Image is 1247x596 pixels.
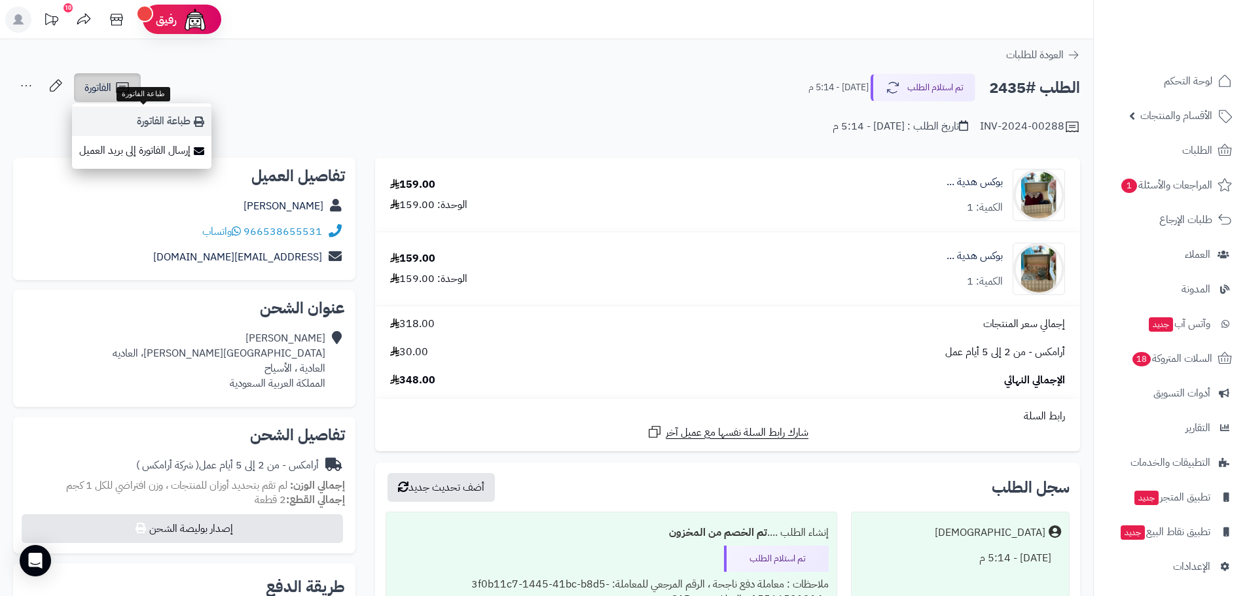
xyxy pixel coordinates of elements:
div: تم استلام الطلب [724,546,829,572]
span: 348.00 [390,373,435,388]
a: أدوات التسويق [1102,377,1239,409]
span: الفاتورة [84,80,111,96]
span: 18 [1132,352,1151,366]
a: العودة للطلبات [1006,47,1080,63]
a: الإعدادات [1102,551,1239,582]
h3: سجل الطلب [992,480,1070,495]
small: [DATE] - 5:14 م [808,81,869,94]
span: تطبيق المتجر [1133,488,1210,506]
span: أرامكس - من 2 إلى 5 أيام عمل [945,345,1065,360]
a: الفاتورة [74,73,141,102]
a: المراجعات والأسئلة1 [1102,169,1239,201]
h2: تفاصيل الشحن [24,427,345,443]
span: الإعدادات [1173,557,1210,576]
a: بوكس هدية ... [947,249,1003,264]
a: بوكس هدية ... [947,175,1003,190]
span: السلات المتروكة [1131,349,1212,368]
span: شارك رابط السلة نفسها مع عميل آخر [666,425,808,440]
a: التطبيقات والخدمات [1102,447,1239,478]
a: 966538655531 [244,224,322,239]
a: واتساب [202,224,241,239]
a: [EMAIL_ADDRESS][DOMAIN_NAME] [153,249,322,265]
a: الطلبات [1102,135,1239,166]
span: وآتس آب [1148,315,1210,333]
span: جديد [1121,525,1145,540]
span: 318.00 [390,317,435,332]
h2: طريقة الدفع [266,579,345,595]
span: 30.00 [390,345,428,360]
a: تطبيق المتجرجديد [1102,482,1239,513]
span: 1 [1121,179,1137,193]
span: العودة للطلبات [1006,47,1064,63]
h2: تفاصيل العميل [24,168,345,184]
span: الطلبات [1182,141,1212,160]
a: إرسال الفاتورة إلى بريد العميل [72,136,211,166]
a: لوحة التحكم [1102,65,1239,97]
button: إصدار بوليصة الشحن [22,514,343,543]
span: الإجمالي النهائي [1004,373,1065,388]
a: المدونة [1102,273,1239,305]
div: الكمية: 1 [967,200,1003,215]
a: طلبات الإرجاع [1102,204,1239,236]
span: ( شركة أرامكس ) [136,457,199,473]
h2: الطلب #2435 [989,75,1080,101]
span: التقارير [1185,419,1210,437]
strong: إجمالي القطع: [286,492,345,508]
span: العملاء [1185,245,1210,264]
div: تاريخ الطلب : [DATE] - 5:14 م [833,119,968,134]
span: لم تقم بتحديد أوزان للمنتجات ، وزن افتراضي للكل 1 كجم [66,478,287,493]
img: 1758452270-cdd5e838-f4e4-459b-900b-8d2ab6266e6b-90x90.jpg [1013,169,1064,221]
span: إجمالي سعر المنتجات [983,317,1065,332]
span: جديد [1134,491,1159,505]
a: وآتس آبجديد [1102,308,1239,340]
a: السلات المتروكة18 [1102,343,1239,374]
div: الوحدة: 159.00 [390,272,467,287]
img: 1758452932-db2d4bc0-24aa-4ae0-a539-f4e11a2df137-90x90.jpg [1013,243,1064,295]
a: طباعة الفاتورة [72,107,211,136]
small: 2 قطعة [255,492,345,508]
span: جديد [1149,317,1173,332]
a: تطبيق نقاط البيعجديد [1102,516,1239,548]
a: شارك رابط السلة نفسها مع عميل آخر [647,424,808,440]
h2: عنوان الشحن [24,300,345,316]
img: logo-2.png [1158,35,1235,62]
div: إنشاء الطلب .... [394,520,828,546]
div: [PERSON_NAME] [GEOGRAPHIC_DATA][PERSON_NAME]، العاديه العادية ، الأسياح المملكة العربية السعودية [113,331,325,391]
span: الأقسام والمنتجات [1140,107,1212,125]
a: العملاء [1102,239,1239,270]
span: رفيق [156,12,177,27]
div: رابط السلة [380,409,1075,424]
img: ai-face.png [182,7,208,33]
button: أضف تحديث جديد [388,473,495,502]
button: تم استلام الطلب [871,74,975,101]
span: تطبيق نقاط البيع [1119,523,1210,541]
span: لوحة التحكم [1164,72,1212,90]
span: المدونة [1182,280,1210,298]
div: [DEMOGRAPHIC_DATA] [935,525,1045,540]
div: الكمية: 1 [967,274,1003,289]
span: المراجعات والأسئلة [1120,176,1212,194]
a: التقارير [1102,412,1239,444]
b: تم الخصم من المخزون [669,525,767,540]
span: التطبيقات والخدمات [1130,453,1210,472]
a: تحديثات المنصة [35,7,67,36]
div: الوحدة: 159.00 [390,198,467,213]
div: [DATE] - 5:14 م [859,546,1061,571]
div: Open Intercom Messenger [20,545,51,576]
div: 10 [63,3,73,12]
div: INV-2024-00288 [980,119,1080,135]
div: أرامكس - من 2 إلى 5 أيام عمل [136,458,319,473]
a: [PERSON_NAME] [244,198,323,214]
strong: إجمالي الوزن: [290,478,345,493]
span: أدوات التسويق [1153,384,1210,402]
span: طلبات الإرجاع [1159,211,1212,229]
div: طباعة الفاتورة [117,87,170,101]
div: 159.00 [390,251,435,266]
div: 159.00 [390,177,435,192]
